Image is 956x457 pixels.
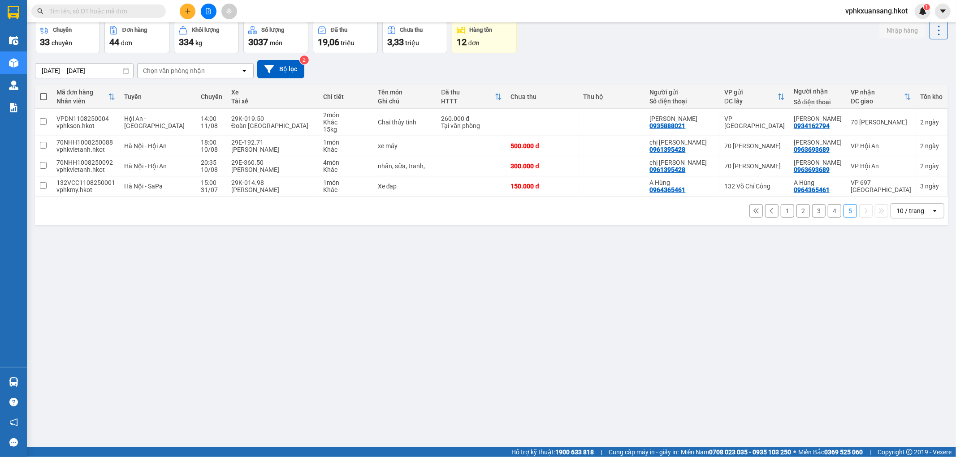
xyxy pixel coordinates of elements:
div: 500.000 đ [511,142,575,149]
div: VP Hội An [851,142,911,149]
div: VP 697 [GEOGRAPHIC_DATA] [851,179,911,193]
div: 70 [PERSON_NAME] [851,119,911,126]
div: 10/08 [201,166,222,173]
div: Hàng tồn [470,27,493,33]
span: 3037 [248,37,268,47]
div: Nhân viên [56,98,108,105]
div: Chọn văn phòng nhận [143,66,205,75]
div: Khác [323,166,368,173]
div: Đã thu [441,89,495,96]
div: Số điện thoại [650,98,715,105]
div: Xe đạp [378,183,433,190]
strong: 0369 525 060 [824,448,863,456]
div: 300.000 đ [511,162,575,170]
div: 70 [PERSON_NAME] [724,142,785,149]
input: Tìm tên, số ĐT hoặc mã đơn [49,6,155,16]
span: Hà Nội - SaPa [124,183,163,190]
th: Toggle SortBy [437,85,506,109]
svg: open [241,67,248,74]
button: plus [180,4,195,19]
div: Khác [323,146,368,153]
span: Miền Nam [681,447,791,457]
button: caret-down [935,4,951,19]
div: ngô ba duy [794,159,842,166]
div: 14:00 [201,115,222,122]
div: 260.000 đ [441,115,502,122]
div: Mã đơn hàng [56,89,108,96]
div: 0963693689 [794,146,830,153]
span: | [601,447,602,457]
input: Select a date range. [35,64,133,78]
div: nhãn, sữa, tranh, [378,162,433,170]
img: warehouse-icon [9,377,18,387]
span: 334 [179,37,194,47]
div: Tài xế [231,98,314,105]
span: món [270,39,282,47]
div: Tên món [378,89,433,96]
div: Tuyến [124,93,192,100]
span: question-circle [9,398,18,406]
button: Số lượng3037món [243,21,308,53]
span: | [869,447,871,457]
div: 29K-014.98 [231,179,314,186]
div: Chuyến [53,27,72,33]
span: ⚪️ [793,450,796,454]
div: Thu hộ [583,93,640,100]
div: VP Hội An [851,162,911,170]
div: 70 [PERSON_NAME] [724,162,785,170]
span: 3,33 [387,37,404,47]
div: 29K-019.50 [231,115,314,122]
span: plus [185,8,191,14]
span: 33 [40,37,50,47]
div: Tồn kho [920,93,943,100]
button: 1 [781,204,794,218]
span: 1 [925,4,928,10]
div: 20:35 [201,159,222,166]
img: warehouse-icon [9,81,18,90]
span: triệu [405,39,419,47]
span: caret-down [939,7,947,15]
img: solution-icon [9,103,18,112]
div: 2 [920,119,943,126]
sup: 1 [924,4,930,10]
div: vphkson.hkot [56,122,115,129]
span: notification [9,418,18,427]
div: Chai thủy tinh [378,119,433,126]
span: Hỗ trợ kỹ thuật: [511,447,594,457]
div: ĐC giao [851,98,904,105]
div: 0964365461 [650,186,686,193]
strong: 1900 633 818 [555,448,594,456]
div: VP [GEOGRAPHIC_DATA] [724,115,785,129]
div: Đã thu [331,27,347,33]
div: Khác [323,119,368,126]
div: vphkmy.hkot [56,186,115,193]
div: 0935888021 [650,122,686,129]
div: chị thảo [650,159,715,166]
div: 132VCC1108250001 [56,179,115,186]
div: VPDN1108250004 [56,115,115,122]
button: Khối lượng334kg [174,21,239,53]
span: ngày [925,162,939,170]
div: 15 kg [323,126,368,133]
span: Hà Nội - Hội An [124,162,167,170]
button: Đơn hàng44đơn [104,21,169,53]
div: ngô ba duy [794,139,842,146]
span: Miền Bắc [798,447,863,457]
div: Khối lượng [192,27,219,33]
div: 4 món [323,159,368,166]
span: aim [226,8,232,14]
div: Số điện thoại [794,98,842,106]
div: Xe [231,89,314,96]
div: 3 [920,183,943,190]
div: 10 / trang [896,206,924,215]
div: 18:00 [201,139,222,146]
div: Chi tiết [323,93,368,100]
div: 0963693689 [794,166,830,173]
span: copyright [906,449,913,455]
span: vphkxuansang.hkot [838,5,915,17]
div: VP gửi [724,89,778,96]
div: A Hùng [794,179,842,186]
span: chuyến [52,39,72,47]
div: 29E-360.50 [231,159,314,166]
span: đơn [121,39,132,47]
